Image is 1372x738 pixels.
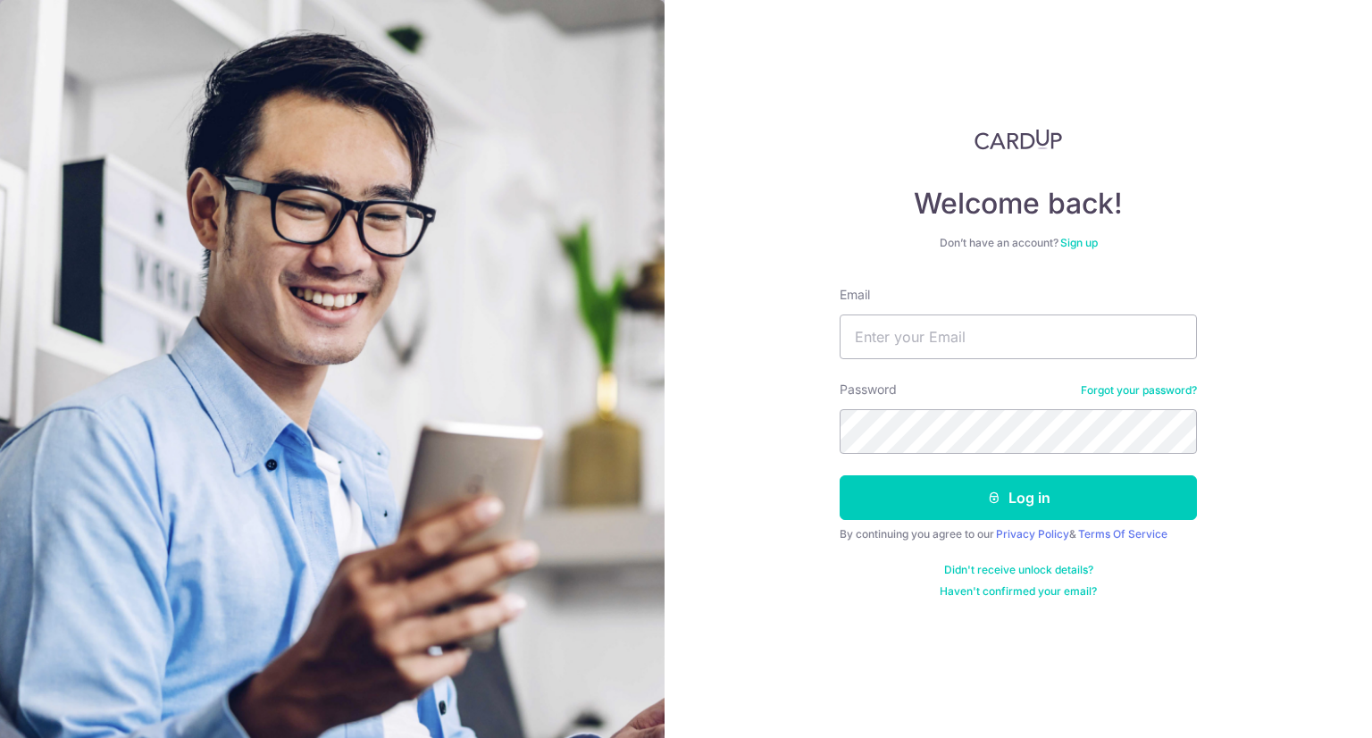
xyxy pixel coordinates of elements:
[840,475,1197,520] button: Log in
[996,527,1069,541] a: Privacy Policy
[940,584,1097,599] a: Haven't confirmed your email?
[840,286,870,304] label: Email
[840,527,1197,541] div: By continuing you agree to our &
[944,563,1093,577] a: Didn't receive unlock details?
[1078,527,1167,541] a: Terms Of Service
[840,236,1197,250] div: Don’t have an account?
[840,186,1197,222] h4: Welcome back!
[1060,236,1098,249] a: Sign up
[1081,383,1197,398] a: Forgot your password?
[840,314,1197,359] input: Enter your Email
[840,381,897,398] label: Password
[975,129,1062,150] img: CardUp Logo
